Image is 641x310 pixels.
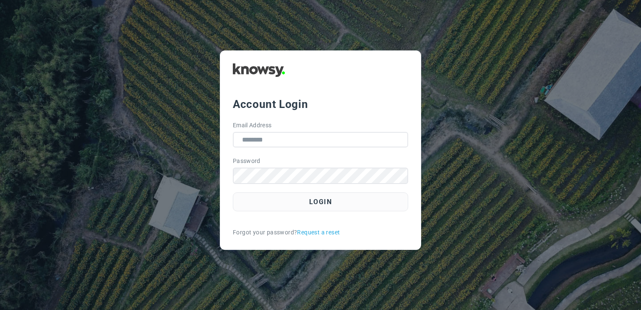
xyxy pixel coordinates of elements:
[233,97,408,112] div: Account Login
[233,157,261,166] label: Password
[233,121,272,130] label: Email Address
[233,228,408,237] div: Forgot your password?
[233,192,408,211] button: Login
[297,228,340,237] a: Request a reset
